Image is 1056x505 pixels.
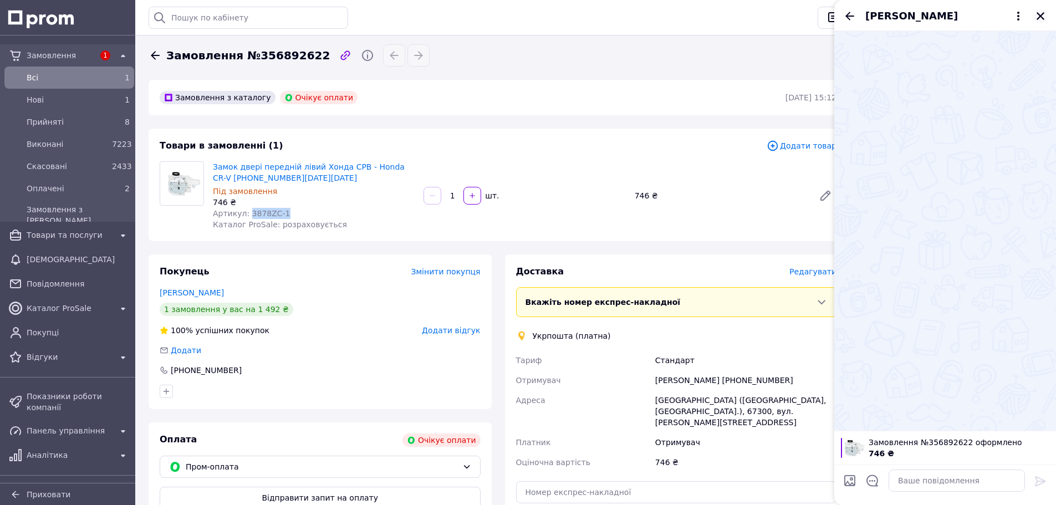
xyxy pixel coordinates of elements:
input: Пошук по кабінету [149,7,348,29]
span: Артикул: 3878ZC-1 [213,209,290,218]
button: Закрити [1034,9,1047,23]
div: Укрпошта (платна) [530,330,614,341]
span: Оціночна вартість [516,458,590,467]
span: Замовлення [27,50,94,61]
button: Відкрити шаблони відповідей [865,473,880,488]
a: Замок двері передній лівий Хонда СРВ - Honda CR-V [PHONE_NUMBER][DATE][DATE] [213,162,405,182]
time: [DATE] 15:12 [785,93,836,102]
span: 1 [125,95,130,104]
div: Отримувач [653,432,839,452]
span: 1 [100,50,110,60]
span: Товари та послуги [27,229,112,241]
div: 746 ₴ [653,452,839,472]
span: Замовлення №356892622 оформлено [869,437,1049,448]
span: Товари в замовленні (1) [160,140,283,151]
a: Редагувати [814,185,836,207]
span: Вкажіть номер експрес-накладної [526,298,681,307]
div: Стандарт [653,350,839,370]
div: 1 замовлення у вас на 1 492 ₴ [160,303,293,316]
span: Приховати [27,490,70,499]
button: [PERSON_NAME] [865,9,1025,23]
span: Прийняті [27,116,108,127]
span: Пром-оплата [186,461,458,473]
input: Номер експрес-накладної [516,481,837,503]
span: Тариф [516,356,542,365]
span: Додати [171,346,201,355]
span: 8 [125,118,130,126]
span: Адреса [516,396,545,405]
div: Очікує оплати [402,433,481,447]
button: Назад [843,9,856,23]
div: [PERSON_NAME] [PHONE_NUMBER] [653,370,839,390]
span: Повідомлення [27,278,130,289]
span: Замовлення з [PERSON_NAME] [27,204,130,226]
span: Отримувач [516,376,561,385]
span: Покупець [160,266,210,277]
span: Скасовані [27,161,108,172]
span: Відгуки [27,351,112,363]
div: Очікує оплати [280,91,358,104]
span: Доставка [516,266,564,277]
span: Оплата [160,434,197,445]
span: 100% [171,326,193,335]
span: [PERSON_NAME] [865,9,958,23]
img: Замок двері передній лівий Хонда СРВ - Honda CR-V 3 2006-2012 [160,169,203,197]
div: шт. [482,190,500,201]
div: успішних покупок [160,325,269,336]
div: [GEOGRAPHIC_DATA] ([GEOGRAPHIC_DATA], [GEOGRAPHIC_DATA].), 67300, вул. [PERSON_NAME][STREET_ADDRESS] [653,390,839,432]
span: Показники роботи компанії [27,391,130,413]
span: Каталог ProSale: розраховується [213,220,347,229]
span: Платник [516,438,551,447]
span: Всi [27,72,108,83]
span: Додати товар [767,140,836,152]
span: Покупці [27,327,130,338]
span: Аналітика [27,450,112,461]
span: 746 ₴ [869,449,894,458]
span: Під замовлення [213,187,277,196]
span: Панель управління [27,425,112,436]
span: Каталог ProSale [27,303,112,314]
span: 2 [125,184,130,193]
div: 746 ₴ [630,188,810,203]
img: 2138255382_w100_h100_zamok-dveri-perednij.jpg [844,438,864,458]
span: Оплачені [27,183,108,194]
span: 1 [125,73,130,82]
button: Чат [818,7,869,29]
span: [DEMOGRAPHIC_DATA] [27,254,130,265]
a: [PERSON_NAME] [160,288,224,297]
div: Замовлення з каталогу [160,91,276,104]
span: Додати відгук [422,326,480,335]
span: Нові [27,94,108,105]
span: Редагувати [789,267,836,276]
span: 2433 [112,162,132,171]
div: 746 ₴ [213,197,415,208]
span: Замовлення №356892622 [166,48,330,64]
div: [PHONE_NUMBER] [170,365,243,376]
span: Виконані [27,139,108,150]
span: 7223 [112,140,132,149]
span: Змінити покупця [411,267,481,276]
